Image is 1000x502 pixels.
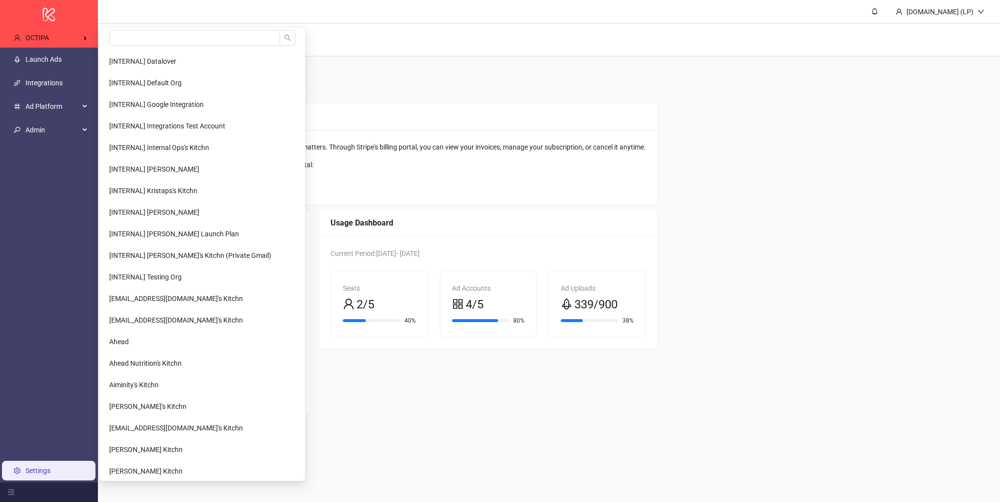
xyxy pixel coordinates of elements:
[109,446,183,453] span: [PERSON_NAME] Kitchn
[25,55,62,63] a: Launch Ads
[25,120,79,140] span: Admin
[109,230,239,238] span: [INTERNAL] [PERSON_NAME] Launch Plan
[109,381,159,389] span: Aiminity's Kitchn
[357,296,374,314] span: 2/5
[561,298,572,310] span: rocket
[343,283,416,294] div: Seats
[466,296,483,314] span: 4/5
[109,79,182,87] span: [INTERNAL] Default Org
[574,296,618,314] span: 339/900
[109,100,204,108] span: [INTERNAL] Google Integration
[109,467,183,475] span: [PERSON_NAME] Kitchn
[109,165,199,173] span: [INTERNAL] [PERSON_NAME]
[452,298,464,310] span: appstore
[25,34,49,42] span: OCTIPA
[109,122,225,130] span: [INTERNAL] Integrations Test Account
[109,208,199,216] span: [INTERNAL] [PERSON_NAME]
[8,489,15,496] span: menu-fold
[25,467,50,475] a: Settings
[109,338,129,346] span: Ahead
[977,8,984,15] span: down
[153,110,646,123] div: Billing Portal
[903,6,977,17] div: [DOMAIN_NAME] (LP)
[109,144,209,151] span: [INTERNAL] Internal Ops's Kitchn
[25,79,63,87] a: Integrations
[331,217,646,229] div: Usage Dashboard
[109,402,187,410] span: [PERSON_NAME]'s Kitchn
[109,57,176,65] span: [INTERNAL] Datalover
[25,97,79,116] span: Ad Platform
[622,318,634,324] span: 38%
[109,295,243,302] span: [EMAIL_ADDRESS][DOMAIN_NAME]'s Kitchn
[896,8,903,15] span: user
[284,34,291,41] span: search
[561,283,634,294] div: Ad Uploads
[14,103,21,110] span: number
[109,273,182,281] span: [INTERNAL] Testing Org
[109,316,243,324] span: [EMAIL_ADDRESS][DOMAIN_NAME]'s Kitchn
[109,359,182,367] span: Ahead Nutrition's Kitchn
[109,424,243,432] span: [EMAIL_ADDRESS][DOMAIN_NAME]'s Kitchn
[109,187,197,195] span: [INTERNAL] Kristaps's Kitchn
[153,142,646,152] div: We use Stripe to securely handle all billing-related matters. Through Stripe's billing portal, yo...
[14,34,21,41] span: user
[109,251,271,259] span: [INTERNAL] [PERSON_NAME]'s Kitchn (Private Gmail)
[153,159,646,170] div: Please use the link below to access your billing portal:
[513,318,524,324] span: 80%
[331,250,420,257] span: Current Period: [DATE] - [DATE]
[405,318,416,324] span: 40%
[871,8,878,15] span: bell
[14,126,21,133] span: key
[343,298,355,310] span: user
[452,283,525,294] div: Ad Accounts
